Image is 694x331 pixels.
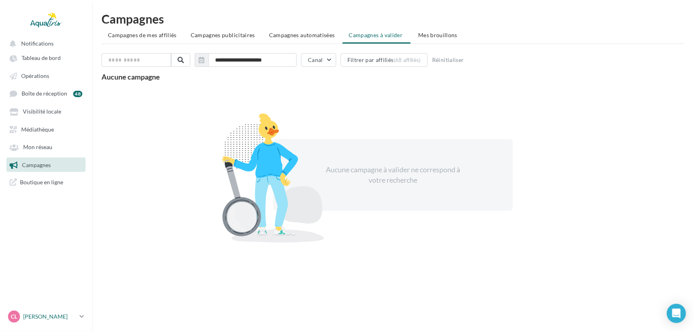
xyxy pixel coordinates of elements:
span: Campagnes automatisées [269,32,335,38]
span: Campagnes publicitaires [191,32,255,38]
button: Réinitialiser [429,55,467,65]
span: Mes brouillons [418,32,457,38]
div: Open Intercom Messenger [667,304,686,323]
span: Notifications [21,40,54,47]
button: Canal [301,53,336,67]
a: Visibilité locale [5,104,87,118]
span: Mon réseau [23,144,52,151]
p: [PERSON_NAME] [23,313,76,321]
button: Filtrer par affiliés(68 affiliés) [341,53,428,67]
div: Aucune campagne à valider ne correspond à votre recherche [324,165,462,185]
span: Boutique en ligne [20,178,63,186]
span: Campagnes [22,162,51,168]
span: Opérations [21,72,49,79]
span: Aucune campagne [102,72,160,81]
span: CL [11,313,17,321]
a: Médiathèque [5,122,87,136]
a: Mon réseau [5,140,87,154]
span: Médiathèque [21,126,54,133]
span: Visibilité locale [23,108,61,115]
a: CL [PERSON_NAME] [6,309,86,324]
a: Boîte de réception 48 [5,86,87,101]
h1: Campagnes [102,13,684,25]
span: Tableau de bord [22,55,61,62]
a: Tableau de bord [5,50,87,65]
span: Campagnes de mes affiliés [108,32,177,38]
div: 48 [73,91,82,97]
a: Boutique en ligne [5,175,87,189]
a: Campagnes [5,158,87,172]
a: Opérations [5,68,87,83]
span: Boîte de réception [22,90,67,97]
div: (68 affiliés) [394,57,421,63]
